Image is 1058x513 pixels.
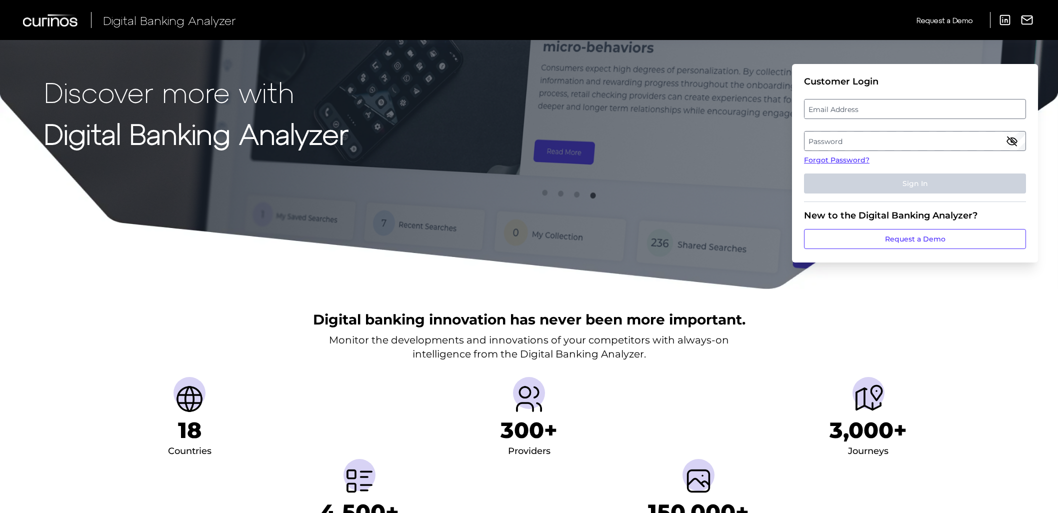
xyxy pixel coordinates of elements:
div: New to the Digital Banking Analyzer? [804,210,1026,221]
img: Providers [513,383,545,415]
h1: 3,000+ [829,417,907,443]
img: Countries [173,383,205,415]
label: Password [804,132,1025,150]
span: Request a Demo [916,16,972,24]
label: Email Address [804,100,1025,118]
strong: Digital Banking Analyzer [44,116,348,150]
div: Journeys [848,443,888,459]
p: Monitor the developments and innovations of your competitors with always-on intelligence from the... [329,333,729,361]
p: Discover more with [44,76,348,107]
button: Sign In [804,173,1026,193]
a: Request a Demo [916,12,972,28]
div: Customer Login [804,76,1026,87]
img: Curinos [23,14,79,26]
h1: 300+ [500,417,557,443]
h2: Digital banking innovation has never been more important. [313,310,745,329]
a: Forgot Password? [804,155,1026,165]
img: Metrics [343,465,375,497]
div: Providers [508,443,550,459]
img: Screenshots [682,465,714,497]
div: Countries [168,443,211,459]
a: Request a Demo [804,229,1026,249]
img: Journeys [852,383,884,415]
span: Digital Banking Analyzer [103,13,236,27]
h1: 18 [178,417,201,443]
